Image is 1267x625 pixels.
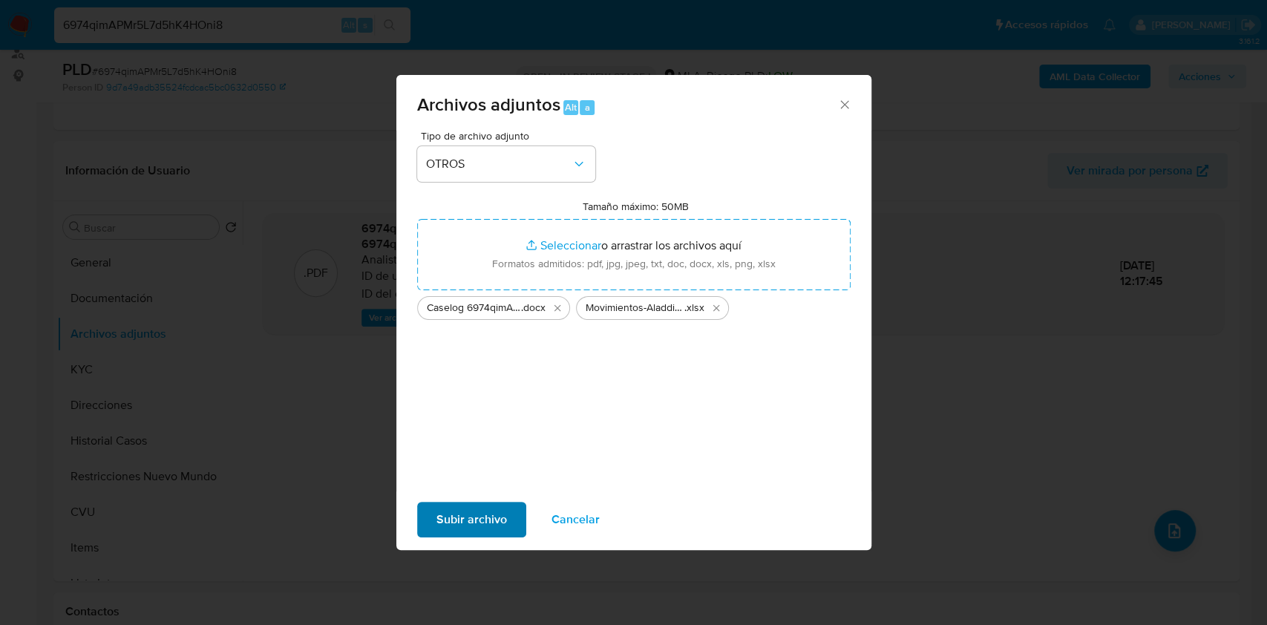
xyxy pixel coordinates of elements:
[417,502,526,537] button: Subir archivo
[565,100,577,114] span: Alt
[551,503,600,536] span: Cancelar
[426,157,572,171] span: OTROS
[417,91,560,117] span: Archivos adjuntos
[521,301,546,315] span: .docx
[417,146,595,182] button: OTROS
[586,301,684,315] span: Movimientos-Aladdin- [PERSON_NAME]
[583,200,689,213] label: Tamaño máximo: 50MB
[684,301,704,315] span: .xlsx
[421,131,599,141] span: Tipo de archivo adjunto
[707,299,725,317] button: Eliminar Movimientos-Aladdin- Ornella Giselle Panizza.xlsx
[837,97,851,111] button: Cerrar
[417,290,851,320] ul: Archivos seleccionados
[427,301,521,315] span: Caselog 6974qimAPMr5L7d5hK4HOni8
[532,502,619,537] button: Cancelar
[549,299,566,317] button: Eliminar Caselog 6974qimAPMr5L7d5hK4HOni8.docx
[436,503,507,536] span: Subir archivo
[585,100,590,114] span: a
